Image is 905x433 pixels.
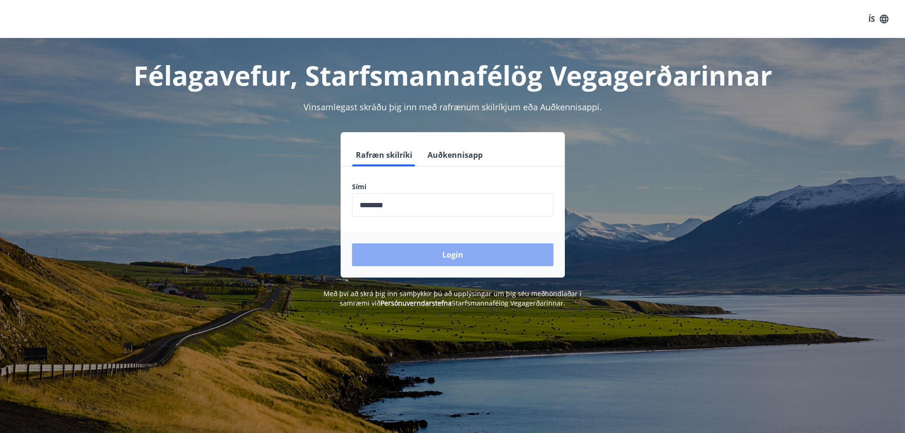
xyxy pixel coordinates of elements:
button: Rafræn skilríki [352,144,416,166]
button: Login [352,243,553,266]
label: Sími [352,182,553,192]
button: Auðkennisapp [424,144,486,166]
span: Með því að skrá þig inn samþykkir þú að upplýsingar um þig séu meðhöndlaðar í samræmi við Starfsm... [324,289,581,308]
button: ÍS [863,10,894,28]
h1: Félagavefur, Starfsmannafélög Vegagerðarinnar [122,57,783,93]
a: Persónuverndarstefna [381,298,452,308]
span: Vinsamlegast skráðu þig inn með rafrænum skilríkjum eða Auðkennisappi. [304,101,602,113]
